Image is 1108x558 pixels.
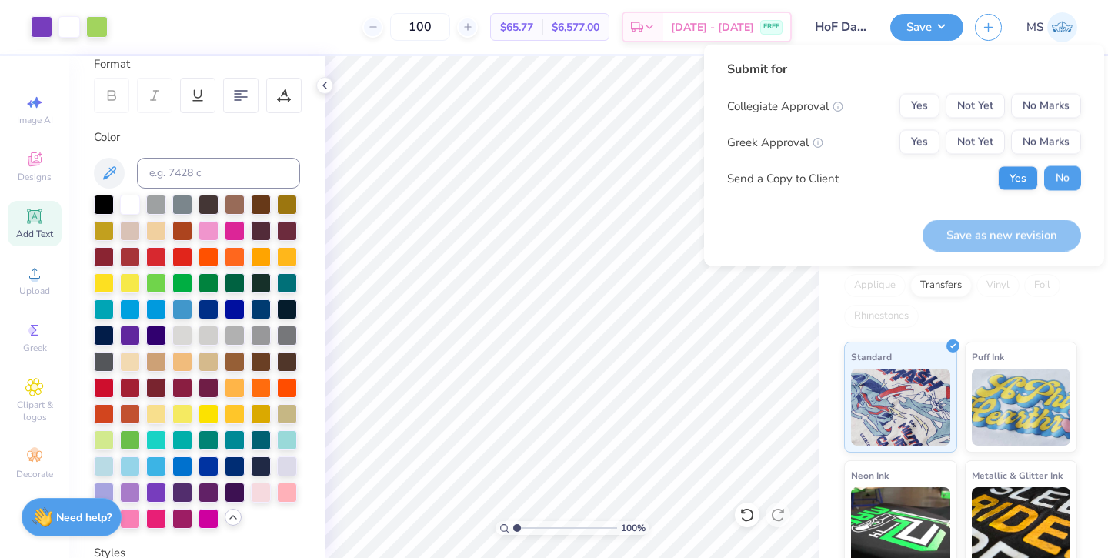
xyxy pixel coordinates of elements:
[972,467,1063,483] span: Metallic & Glitter Ink
[16,468,53,480] span: Decorate
[803,12,879,42] input: Untitled Design
[500,19,533,35] span: $65.77
[137,158,300,189] input: e.g. 7428 c
[1026,18,1043,36] span: MS
[899,130,939,155] button: Yes
[727,169,839,187] div: Send a Copy to Client
[946,94,1005,119] button: Not Yet
[1044,166,1081,191] button: No
[851,369,950,446] img: Standard
[972,349,1004,365] span: Puff Ink
[552,19,599,35] span: $6,577.00
[18,171,52,183] span: Designs
[844,305,919,328] div: Rhinestones
[727,60,1081,79] div: Submit for
[899,94,939,119] button: Yes
[390,13,450,41] input: – –
[976,274,1020,297] div: Vinyl
[851,349,892,365] span: Standard
[671,19,754,35] span: [DATE] - [DATE]
[1047,12,1077,42] img: Madeline Schoner
[16,228,53,240] span: Add Text
[621,521,646,535] span: 100 %
[727,133,823,151] div: Greek Approval
[56,510,112,525] strong: Need help?
[998,166,1038,191] button: Yes
[19,285,50,297] span: Upload
[94,55,302,73] div: Format
[8,399,62,423] span: Clipart & logos
[17,114,53,126] span: Image AI
[890,14,963,41] button: Save
[910,274,972,297] div: Transfers
[1026,12,1077,42] a: MS
[1024,274,1060,297] div: Foil
[1011,94,1081,119] button: No Marks
[727,97,843,115] div: Collegiate Approval
[851,467,889,483] span: Neon Ink
[1011,130,1081,155] button: No Marks
[972,369,1071,446] img: Puff Ink
[763,22,779,32] span: FREE
[844,274,906,297] div: Applique
[23,342,47,354] span: Greek
[946,130,1005,155] button: Not Yet
[94,129,300,146] div: Color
